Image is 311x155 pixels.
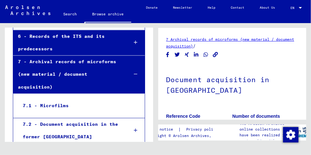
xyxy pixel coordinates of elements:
[212,51,219,59] button: Copy link
[283,127,298,142] div: Zustimmung ändern
[283,127,298,142] img: Zustimmung ändern
[146,126,178,133] a: Legal notice
[232,114,280,119] b: Number of documents
[166,114,201,119] b: Reference Code
[239,121,288,132] p: The Arolsen Archives online collections
[146,126,225,133] div: |
[184,51,190,59] button: Share on Xing
[146,133,225,139] p: Copyright © Arolsen Archives, 2021
[193,51,200,59] button: Share on LinkedIn
[166,37,294,48] a: 7 Archival records of microforms (new material / document acquisition)
[164,51,171,59] button: Share on Facebook
[13,56,123,93] div: 7 - Archival records of microforms (new material / document acquisition)
[290,6,294,10] mat-select-trigger: EN
[18,99,122,112] div: 7.1 - Microfilms
[13,30,123,55] div: 6 - Records of the ITS and its predecessors
[174,51,181,59] button: Share on Twitter
[181,126,225,133] a: Privacy policy
[193,43,196,49] span: /
[18,118,123,143] div: 7.2 - Document acquisition in the former [GEOGRAPHIC_DATA]
[84,6,131,23] a: Browse archive
[203,51,209,59] button: Share on WhatsApp
[166,65,298,104] h1: Document acquisition in [GEOGRAPHIC_DATA]
[239,132,288,144] p: have been realized in partnership with
[56,6,84,22] a: Search
[5,5,50,15] img: Arolsen_neg.svg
